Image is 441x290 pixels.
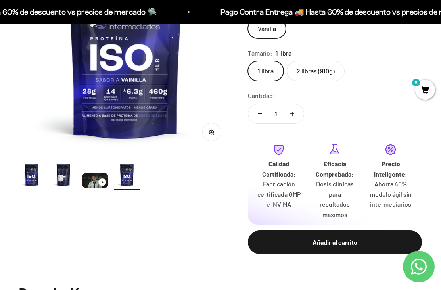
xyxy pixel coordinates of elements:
[82,173,108,190] button: Ir al artículo 3
[262,160,296,178] strong: Calidad Certificada:
[276,48,291,58] span: 1 libra
[374,160,407,178] strong: Precio Inteligente:
[114,162,140,188] img: Proteína Aislada ISO - Vainilla
[19,162,44,188] img: Proteína Aislada ISO - Vainilla
[114,162,140,190] button: Ir al artículo 4
[369,179,412,209] p: Ahorra 40% modelo ágil sin intermediarios
[264,237,406,248] div: Añadir al carrito
[313,179,357,219] p: Dosis clínicas para resultados máximos
[257,179,301,209] p: Fabricación certificada GMP e INVIMA
[248,104,271,123] button: Reducir cantidad
[316,160,354,178] strong: Eficacia Comprobada:
[248,48,272,58] legend: Tamaño:
[51,162,76,190] button: Ir al artículo 2
[19,162,44,190] button: Ir al artículo 1
[51,162,76,188] img: Proteína Aislada ISO - Vainilla
[248,230,422,254] button: Añadir al carrito
[415,86,435,95] a: 0
[248,90,275,101] label: Cantidad:
[411,78,421,87] mark: 0
[281,104,304,123] button: Aumentar cantidad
